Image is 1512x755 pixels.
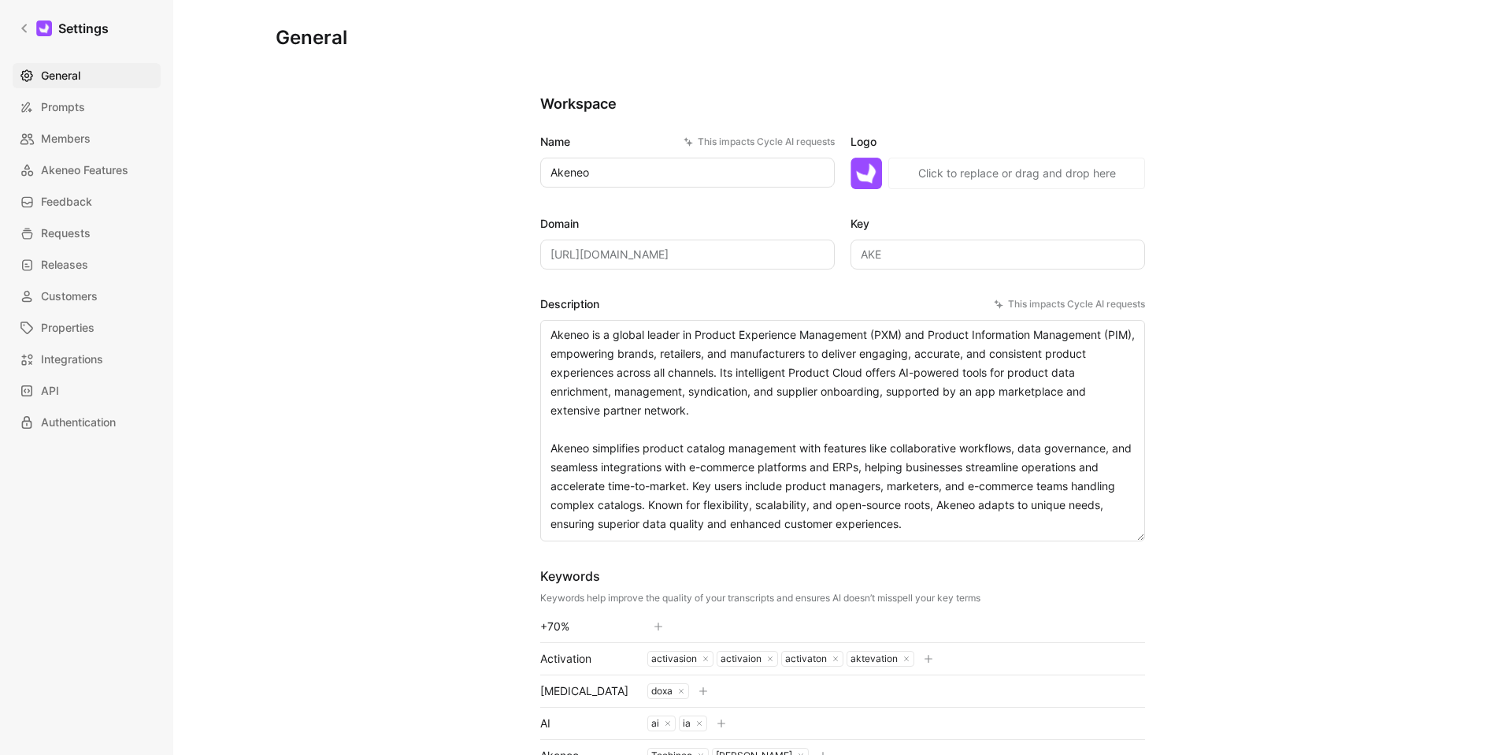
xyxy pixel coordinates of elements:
span: Authentication [41,413,116,432]
div: Keywords [540,567,980,586]
span: Akeneo Features [41,161,128,180]
div: Activation [540,649,628,668]
span: Prompts [41,98,85,117]
textarea: Akeneo is a global leader in Product Experience Management (PXM) and Product Information Manageme... [540,320,1145,541]
div: doxa [648,685,673,697]
span: Integrations [41,350,103,369]
a: Authentication [13,410,161,435]
label: Name [540,132,835,151]
div: This impacts Cycle AI requests [994,296,1145,312]
div: activasion [648,653,697,665]
a: General [13,63,161,88]
div: AI [540,714,628,733]
button: Click to replace or drag and drop here [888,158,1145,189]
label: Domain [540,214,835,233]
a: Requests [13,221,161,246]
span: Members [41,129,91,148]
div: activaion [717,653,762,665]
label: Description [540,295,1145,314]
span: Customers [41,287,98,306]
div: +70% [540,617,628,636]
a: Properties [13,315,161,340]
div: This impacts Cycle AI requests [684,134,835,150]
a: Feedback [13,189,161,214]
a: Releases [13,252,161,277]
img: logo [850,158,882,189]
div: ai [648,717,659,730]
div: ia [680,717,691,730]
label: Logo [850,132,1145,151]
span: API [41,381,59,400]
span: Requests [41,224,91,243]
h2: Workspace [540,95,1145,113]
a: Customers [13,284,161,309]
h1: Settings [58,19,109,38]
a: API [13,378,161,404]
a: Settings [13,13,115,44]
div: aktevation [847,653,898,665]
h1: General [276,25,347,50]
span: Properties [41,318,94,337]
div: activaton [782,653,827,665]
a: Integrations [13,347,161,372]
input: Some placeholder [540,240,835,270]
div: Keywords help improve the quality of your transcripts and ensures AI doesn’t misspell your key terms [540,592,980,604]
span: General [41,66,80,85]
a: Members [13,126,161,151]
span: Feedback [41,192,92,211]
a: Akeneo Features [13,158,161,183]
div: [MEDICAL_DATA] [540,682,628,701]
span: Releases [41,255,88,274]
label: Key [850,214,1145,233]
a: Prompts [13,95,161,120]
